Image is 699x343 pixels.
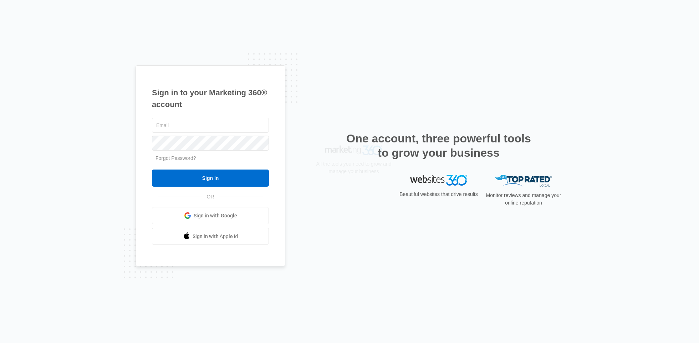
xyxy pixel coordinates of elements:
[194,212,237,220] span: Sign in with Google
[155,155,196,161] a: Forgot Password?
[152,87,269,110] h1: Sign in to your Marketing 360® account
[484,192,563,207] p: Monitor reviews and manage your online reputation
[152,207,269,224] a: Sign in with Google
[152,118,269,133] input: Email
[202,193,219,201] span: OR
[152,228,269,245] a: Sign in with Apple Id
[399,191,479,198] p: Beautiful websites that drive results
[314,190,394,205] p: All the tools you need to grow and manage your business
[495,175,552,187] img: Top Rated Local
[193,233,238,240] span: Sign in with Apple Id
[152,170,269,187] input: Sign In
[325,175,382,185] img: Marketing 360
[344,131,533,160] h2: One account, three powerful tools to grow your business
[410,175,467,185] img: Websites 360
